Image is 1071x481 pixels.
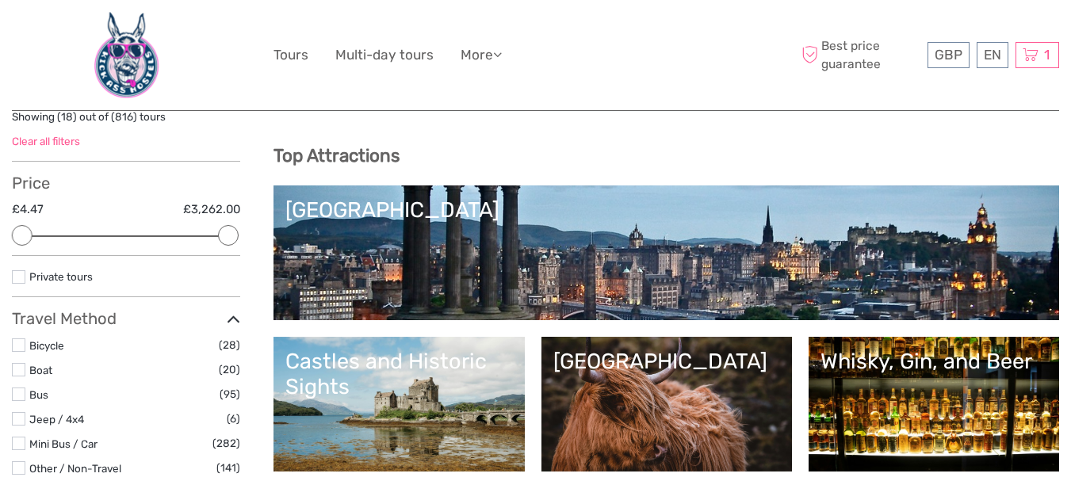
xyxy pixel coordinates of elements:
[182,25,201,44] button: Open LiveChat chat widget
[285,349,512,400] div: Castles and Historic Sights
[935,47,962,63] span: GBP
[820,349,1047,460] a: Whisky, Gin, and Beer
[29,388,48,401] a: Bus
[29,437,98,450] a: Mini Bus / Car
[219,361,240,379] span: (20)
[29,339,64,352] a: Bicycle
[115,109,133,124] label: 816
[285,197,1047,308] a: [GEOGRAPHIC_DATA]
[273,145,400,166] b: Top Attractions
[29,270,93,283] a: Private tours
[12,109,240,134] div: Showing ( ) out of ( ) tours
[29,413,84,426] a: Jeep / 4x4
[29,364,52,376] a: Boat
[461,44,502,67] a: More
[83,12,170,98] img: 660-bd12cdf7-bf22-40b3-a2d0-3f373e959a83_logo_big.jpg
[12,135,80,147] a: Clear all filters
[285,197,1047,223] div: [GEOGRAPHIC_DATA]
[285,349,512,460] a: Castles and Historic Sights
[216,459,240,477] span: (141)
[977,42,1008,68] div: EN
[273,44,308,67] a: Tours
[1042,47,1052,63] span: 1
[553,349,780,460] a: [GEOGRAPHIC_DATA]
[798,37,924,72] span: Best price guarantee
[22,28,179,40] p: We're away right now. Please check back later!
[12,174,240,193] h3: Price
[29,462,121,475] a: Other / Non-Travel
[227,410,240,428] span: (6)
[553,349,780,374] div: [GEOGRAPHIC_DATA]
[12,309,240,328] h3: Travel Method
[212,434,240,452] span: (282)
[335,44,434,67] a: Multi-day tours
[820,349,1047,374] div: Whisky, Gin, and Beer
[61,109,73,124] label: 18
[183,201,240,218] label: £3,262.00
[219,336,240,354] span: (28)
[12,201,44,218] label: £4.47
[220,385,240,403] span: (95)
